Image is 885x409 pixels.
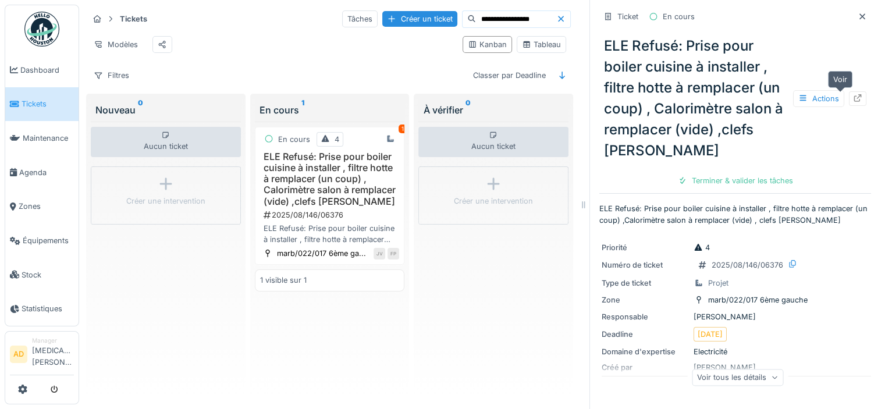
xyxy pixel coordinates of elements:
[32,336,74,345] div: Manager
[602,259,689,271] div: Numéro de ticket
[115,13,152,24] strong: Tickets
[277,248,366,259] div: marb/022/017 6ème ga...
[260,223,400,245] div: ELE Refusé: Prise pour boiler cuisine à installer , filtre hotte à remplacer (un coup) ,Calorimèt...
[260,275,307,286] div: 1 visible sur 1
[10,336,74,375] a: AD Manager[MEDICAL_DATA][PERSON_NAME]
[399,125,407,133] div: 1
[22,98,74,109] span: Tickets
[423,103,564,117] div: À vérifier
[599,203,871,225] p: ELE Refusé: Prise pour boiler cuisine à installer , filtre hotte à remplacer (un coup) ,Calorimèt...
[262,209,400,220] div: 2025/08/146/06376
[19,201,74,212] span: Zones
[19,167,74,178] span: Agenda
[602,346,689,357] div: Domaine d'expertise
[88,36,143,53] div: Modèles
[602,278,689,289] div: Type de ticket
[712,259,783,271] div: 2025/08/146/06376
[138,103,143,117] sup: 0
[5,87,79,122] a: Tickets
[673,173,798,189] div: Terminer & valider les tâches
[260,151,400,207] h3: ELE Refusé: Prise pour boiler cuisine à installer , filtre hotte à remplacer (un coup) , Calorimè...
[694,242,710,253] div: 4
[301,103,304,117] sup: 1
[23,235,74,246] span: Équipements
[5,121,79,155] a: Maintenance
[374,248,385,259] div: JV
[32,336,74,372] li: [MEDICAL_DATA][PERSON_NAME]
[602,329,689,340] div: Deadline
[602,311,869,322] div: [PERSON_NAME]
[663,11,695,22] div: En cours
[260,103,400,117] div: En cours
[602,311,689,322] div: Responsable
[24,12,59,47] img: Badge_color-CXgf-gQk.svg
[465,103,470,117] sup: 0
[454,195,533,207] div: Créer une intervention
[22,303,74,314] span: Statistiques
[692,369,783,386] div: Voir tous les détails
[88,67,134,84] div: Filtres
[522,39,561,50] div: Tableau
[388,248,399,259] div: FP
[793,90,844,107] div: Actions
[95,103,236,117] div: Nouveau
[602,294,689,305] div: Zone
[20,65,74,76] span: Dashboard
[468,67,551,84] div: Classer par Deadline
[602,242,689,253] div: Priorité
[602,346,869,357] div: Electricité
[5,53,79,87] a: Dashboard
[278,134,310,145] div: En cours
[698,329,723,340] div: [DATE]
[708,278,728,289] div: Projet
[468,39,507,50] div: Kanban
[335,134,339,145] div: 4
[22,269,74,280] span: Stock
[382,11,457,27] div: Créer un ticket
[23,133,74,144] span: Maintenance
[599,31,871,166] div: ELE Refusé: Prise pour boiler cuisine à installer , filtre hotte à remplacer (un coup) , Calorimè...
[828,71,852,88] div: Voir
[126,195,205,207] div: Créer une intervention
[418,127,568,157] div: Aucun ticket
[708,294,808,305] div: marb/022/017 6ème gauche
[5,223,79,258] a: Équipements
[10,346,27,363] li: AD
[5,258,79,292] a: Stock
[91,127,241,157] div: Aucun ticket
[5,190,79,224] a: Zones
[617,11,638,22] div: Ticket
[5,155,79,190] a: Agenda
[5,291,79,326] a: Statistiques
[342,10,378,27] div: Tâches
